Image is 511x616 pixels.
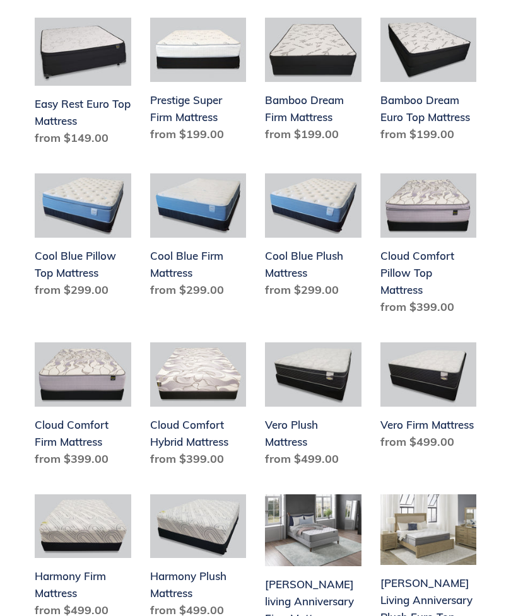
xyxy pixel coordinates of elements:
[150,18,247,148] a: Prestige Super Firm Mattress
[35,18,131,151] a: Easy Rest Euro Top Mattress
[35,342,131,472] a: Cloud Comfort Firm Mattress
[380,342,477,455] a: Vero Firm Mattress
[35,173,131,303] a: Cool Blue Pillow Top Mattress
[265,342,361,472] a: Vero Plush Mattress
[380,18,477,148] a: Bamboo Dream Euro Top Mattress
[150,342,247,472] a: Cloud Comfort Hybrid Mattress
[265,18,361,148] a: Bamboo Dream Firm Mattress
[380,173,477,320] a: Cloud Comfort Pillow Top Mattress
[265,173,361,303] a: Cool Blue Plush Mattress
[150,173,247,303] a: Cool Blue Firm Mattress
